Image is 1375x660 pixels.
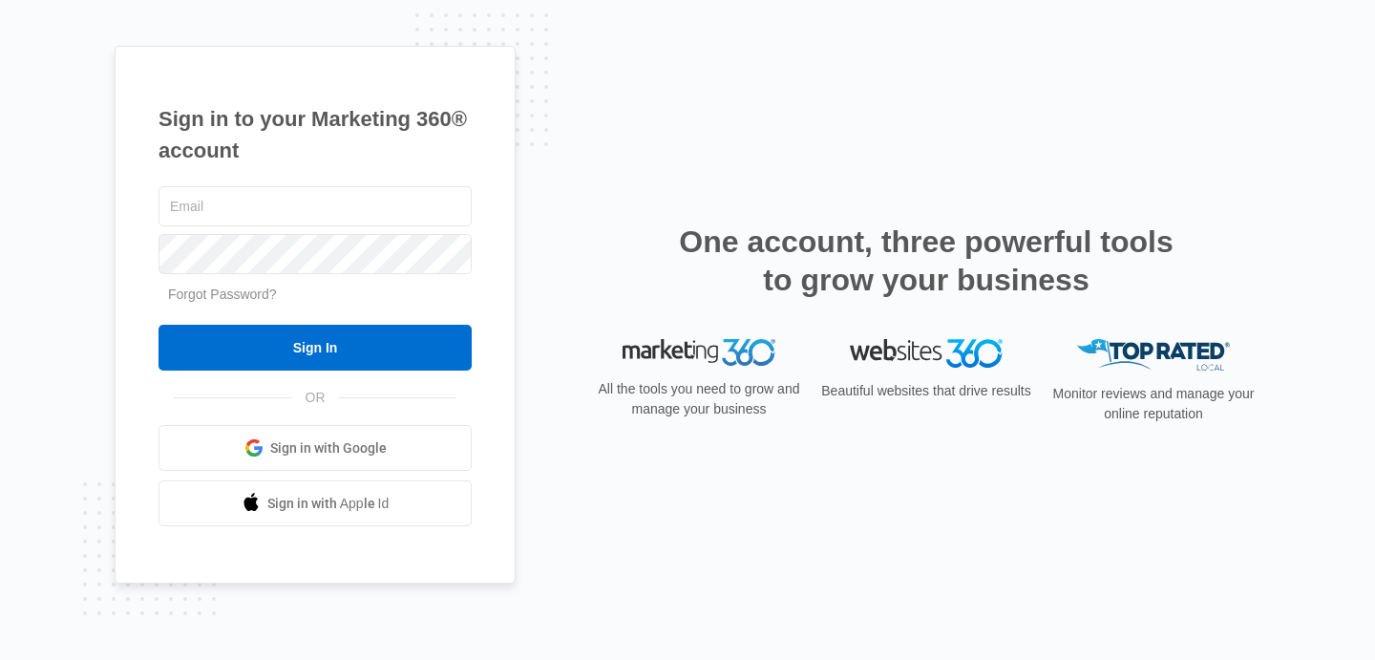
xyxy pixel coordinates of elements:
[1047,384,1260,424] p: Monitor reviews and manage your online reputation
[592,379,806,419] p: All the tools you need to grow and manage your business
[819,381,1033,401] p: Beautiful websites that drive results
[159,186,472,226] input: Email
[673,223,1179,299] h2: One account, three powerful tools to grow your business
[267,494,390,514] span: Sign in with Apple Id
[159,425,472,471] a: Sign in with Google
[850,339,1003,367] img: Websites 360
[159,103,472,166] h1: Sign in to your Marketing 360® account
[1077,339,1230,371] img: Top Rated Local
[623,339,775,366] img: Marketing 360
[159,480,472,526] a: Sign in with Apple Id
[159,325,472,371] input: Sign In
[270,438,387,458] span: Sign in with Google
[292,388,339,408] span: OR
[168,287,277,302] a: Forgot Password?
